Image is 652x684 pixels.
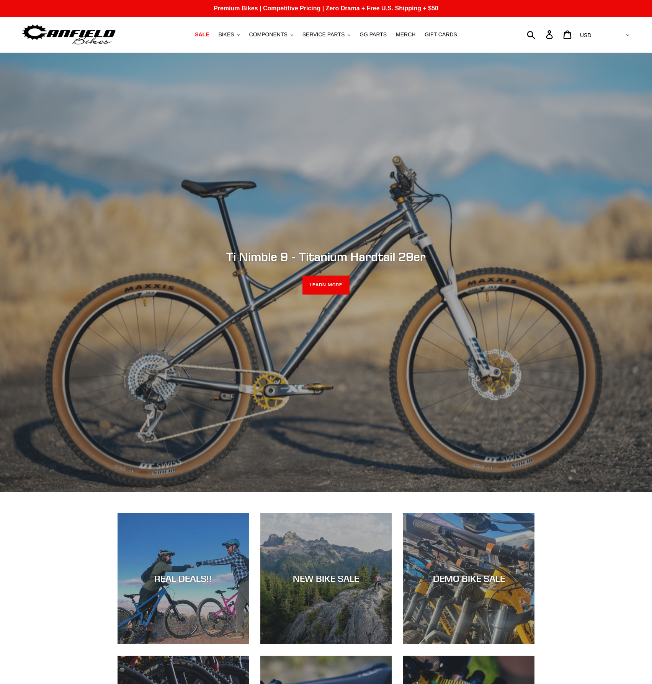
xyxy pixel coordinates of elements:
[302,31,345,38] span: SERVICE PARTS
[359,31,387,38] span: GG PARTS
[302,276,350,295] a: LEARN MORE
[425,31,457,38] span: GIFT CARDS
[118,513,249,644] a: REAL DEALS!!
[218,31,234,38] span: BIKES
[245,29,297,40] button: COMPONENTS
[531,26,551,43] input: Search
[299,29,354,40] button: SERVICE PARTS
[21,23,117,47] img: Canfield Bikes
[249,31,288,38] span: COMPONENTS
[392,29,419,40] a: MERCH
[260,513,392,644] a: NEW BIKE SALE
[118,573,249,584] div: REAL DEALS!!
[356,29,391,40] a: GG PARTS
[396,31,415,38] span: MERCH
[403,513,534,644] a: DEMO BIKE SALE
[191,29,213,40] a: SALE
[118,250,535,264] h2: Ti Nimble 9 - Titanium Hardtail 29er
[214,29,243,40] button: BIKES
[195,31,209,38] span: SALE
[260,573,392,584] div: NEW BIKE SALE
[403,573,534,584] div: DEMO BIKE SALE
[421,29,461,40] a: GIFT CARDS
